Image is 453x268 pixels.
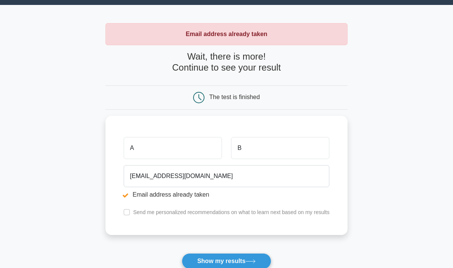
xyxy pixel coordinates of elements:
strong: Email address already taken [186,31,267,38]
div: The test is finished [209,94,260,101]
input: First name [124,137,222,159]
li: Email address already taken [124,191,330,200]
input: Email [124,166,330,188]
label: Send me personalized recommendations on what to learn next based on my results [133,210,330,216]
h4: Wait, there is more! Continue to see your result [105,52,348,74]
input: Last name [231,137,329,159]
